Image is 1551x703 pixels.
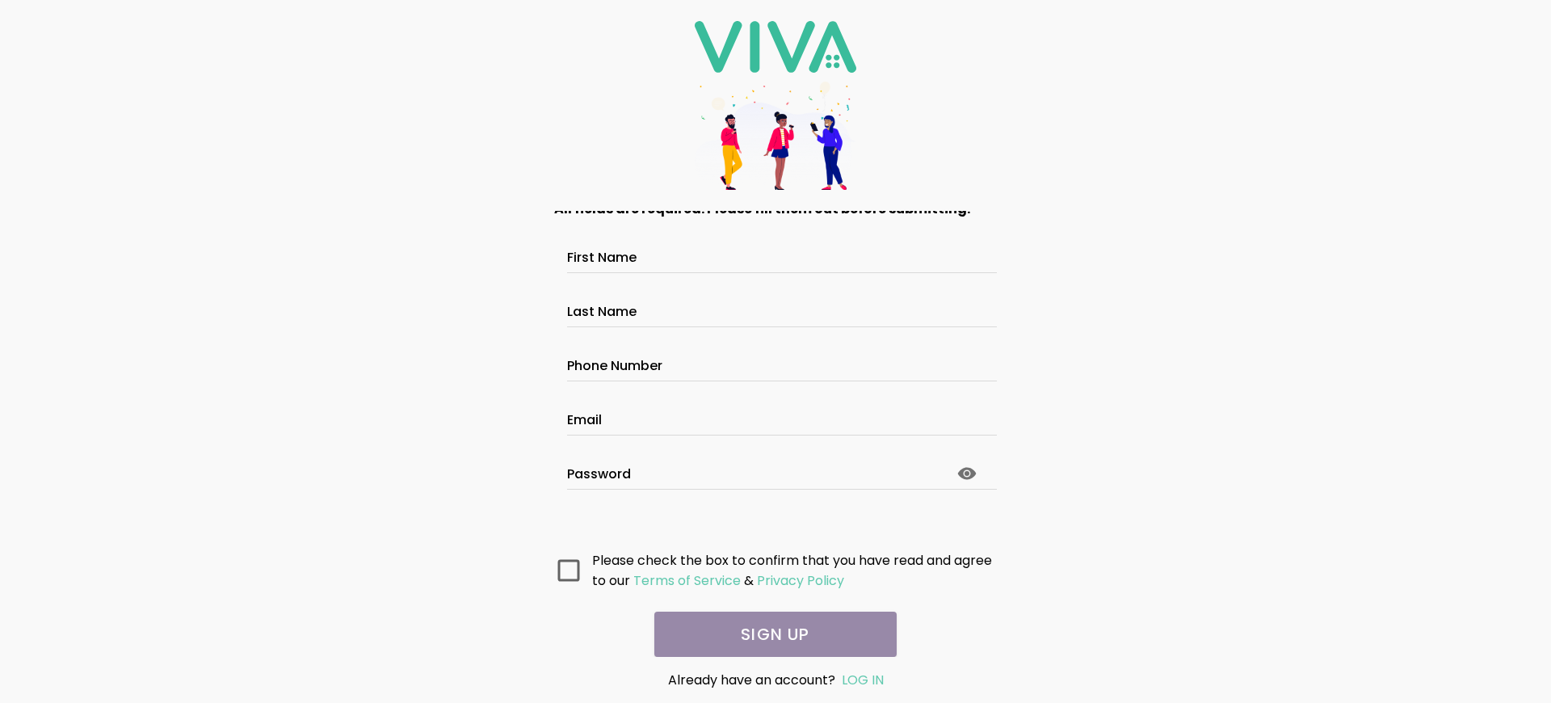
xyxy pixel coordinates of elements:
[586,670,965,690] div: Already have an account?
[757,571,844,590] ion-text: Privacy Policy
[633,571,741,590] ion-text: Terms of Service
[588,546,1002,595] ion-col: Please check the box to confirm that you have read and agree to our &
[842,671,884,689] a: LOG IN
[554,200,970,218] strong: All fields are required. Please fill them out before submitting.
